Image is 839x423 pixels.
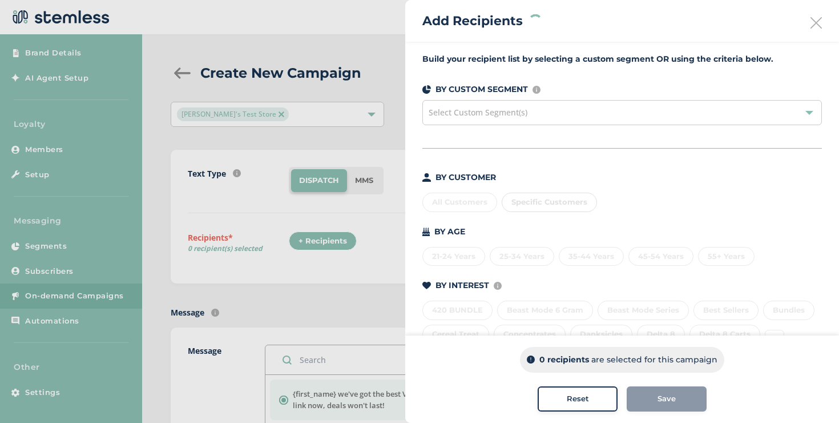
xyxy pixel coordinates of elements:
iframe: Chat Widget [782,368,839,423]
button: Reset [538,386,618,412]
p: BY CUSTOM SEGMENT [435,83,528,95]
label: Build your recipient list by selecting a custom segment OR using the criteria below. [422,53,822,65]
p: BY INTEREST [435,280,489,292]
img: icon-heart-dark-29e6356f.svg [422,282,431,290]
p: BY CUSTOMER [435,171,496,183]
img: icon-segments-dark-074adb27.svg [422,85,431,94]
span: Select Custom Segment(s) [429,107,527,118]
span: Reset [567,393,589,405]
img: icon-cake-93b2a7b5.svg [422,228,430,236]
img: icon-info-dark-48f6c5f3.svg [527,356,535,364]
h2: Add Recipients [422,11,523,30]
img: icon-info-236977d2.svg [533,86,540,94]
p: are selected for this campaign [591,354,717,366]
p: BY AGE [434,226,465,238]
p: 0 recipients [539,354,589,366]
img: icon-info-236977d2.svg [494,282,502,290]
img: icon-person-dark-ced50e5f.svg [422,173,431,182]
